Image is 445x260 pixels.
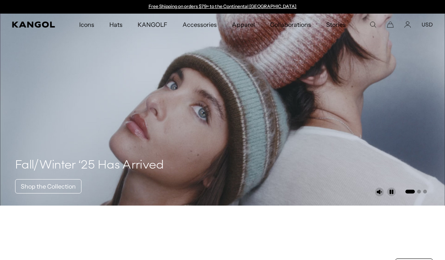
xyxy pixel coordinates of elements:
span: Stories [326,14,346,36]
button: Pause [387,187,396,197]
button: USD [422,21,433,28]
span: Hats [109,14,123,36]
a: KANGOLF [130,14,175,36]
summary: Search here [370,21,376,28]
a: Kangol [12,22,55,28]
a: Collaborations [262,14,319,36]
button: Go to slide 1 [405,190,415,193]
h4: Fall/Winter ‘25 Has Arrived [15,158,164,173]
a: Icons [72,14,102,36]
span: Accessories [183,14,217,36]
a: Shop the Collection [15,179,81,193]
a: Hats [102,14,130,36]
a: Account [404,21,411,28]
button: Go to slide 3 [423,190,427,193]
button: Unmute [375,187,384,197]
button: Go to slide 2 [417,190,421,193]
ul: Select a slide to show [405,188,427,194]
span: Icons [79,14,94,36]
div: Announcement [145,4,300,10]
span: Apparel [232,14,255,36]
button: Cart [387,21,394,28]
a: Apparel [224,14,262,36]
span: Collaborations [270,14,311,36]
a: Stories [319,14,353,36]
a: Free Shipping on orders $79+ to the Continental [GEOGRAPHIC_DATA] [149,3,297,9]
div: 1 of 2 [145,4,300,10]
span: KANGOLF [138,14,167,36]
a: Accessories [175,14,224,36]
slideshow-component: Announcement bar [145,4,300,10]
